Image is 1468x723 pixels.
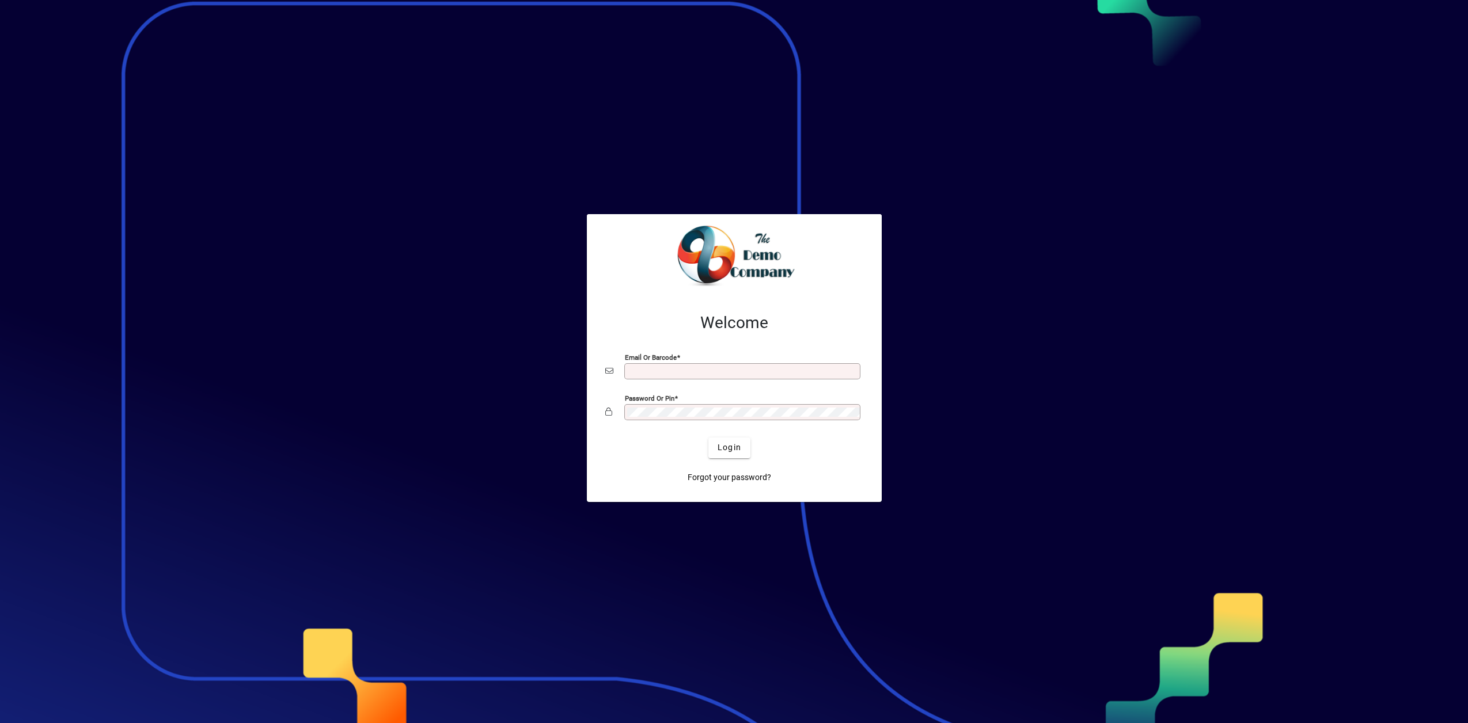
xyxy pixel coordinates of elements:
mat-label: Email or Barcode [625,353,677,361]
h2: Welcome [605,313,863,333]
span: Forgot your password? [688,471,771,484]
button: Login [708,437,750,458]
span: Login [718,442,741,454]
mat-label: Password or Pin [625,394,674,402]
a: Forgot your password? [683,467,776,488]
